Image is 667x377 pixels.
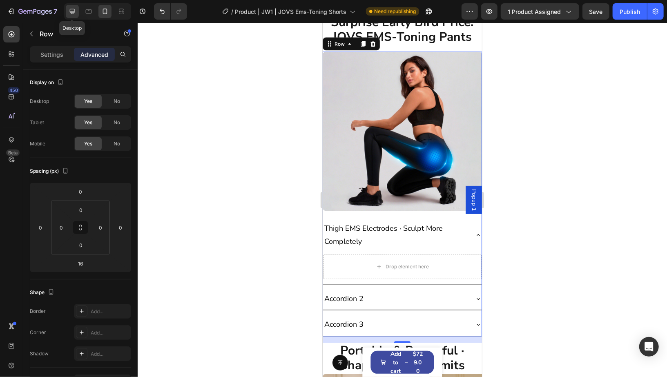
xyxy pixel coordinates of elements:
button: Publish [613,3,647,20]
p: 7 [54,7,57,16]
input: 0 [72,185,89,198]
button: 1 product assigned [501,3,579,20]
span: Yes [84,140,92,147]
span: No [114,140,120,147]
span: Yes [84,119,92,126]
span: No [114,119,120,126]
span: Need republishing [374,8,416,15]
span: No [114,98,120,105]
div: Open Intercom Messenger [639,337,659,357]
div: Desktop [30,98,49,105]
div: Corner [30,329,46,336]
p: Row [40,29,109,39]
input: 0px [73,204,89,216]
iframe: Design area [323,23,482,377]
div: Display on [30,77,65,88]
input: 0px [94,221,107,234]
input: 0 [114,221,127,234]
span: Save [589,8,603,15]
input: 0px [55,221,67,234]
div: Shape [30,287,56,298]
div: Spacing (px) [30,166,70,177]
button: Save [582,3,609,20]
button: 7 [3,3,61,20]
div: Tablet [30,119,44,126]
p: Advanced [80,50,108,59]
div: Mobile [30,140,45,147]
div: Shadow [30,350,49,357]
input: 0 [34,221,47,234]
div: 450 [8,87,20,94]
div: Publish [620,7,640,16]
div: Add... [91,329,129,337]
span: Yes [84,98,92,105]
div: Undo/Redo [154,3,187,20]
input: 16 [72,257,89,270]
span: / [231,7,233,16]
div: Add... [91,350,129,358]
span: 1 product assigned [508,7,561,16]
input: 0px [73,239,89,251]
div: Add... [91,308,129,315]
p: Settings [40,50,63,59]
div: Beta [6,149,20,156]
div: Border [30,308,46,315]
span: Product | JW1 | JOVS Ems-Toning Shorts [235,7,346,16]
